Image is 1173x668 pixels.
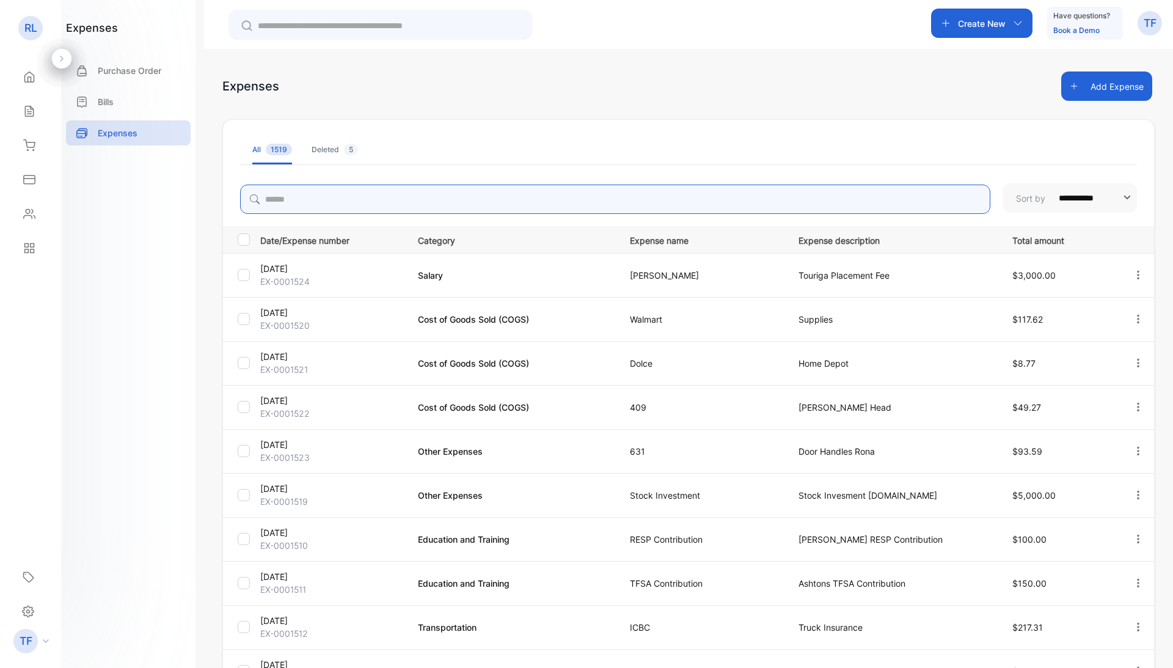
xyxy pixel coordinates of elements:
p: [DATE] [260,438,403,451]
p: TF [20,633,32,649]
p: Cost of Goods Sold (COGS) [418,357,605,370]
p: Salary [418,269,605,282]
p: TFSA Contribution [630,577,773,590]
span: $150.00 [1012,578,1047,589]
p: 409 [630,401,773,414]
h1: expenses [66,20,118,36]
p: Bills [98,95,114,108]
span: $3,000.00 [1012,270,1056,281]
span: $100.00 [1012,534,1047,545]
p: [DATE] [260,482,403,495]
p: RESP Contribution [630,533,773,546]
p: [DATE] [260,526,403,539]
p: [DATE] [260,350,403,363]
a: Bills [66,89,191,114]
p: Total amount [1012,232,1107,247]
p: Walmart [630,313,773,326]
p: EX-0001522 [260,407,403,420]
span: $5,000.00 [1012,490,1056,501]
p: [DATE] [260,262,403,275]
p: [DATE] [260,394,403,407]
p: Door Handles Rona [798,445,987,458]
p: Category [418,232,605,247]
p: Ashtons TFSA Contribution [798,577,987,590]
p: ICBC [630,621,773,634]
button: Add Expense [1061,72,1152,101]
p: Transportation [418,621,605,634]
p: [PERSON_NAME] Head [798,401,987,414]
p: Dolce [630,357,773,370]
p: Supplies [798,313,987,326]
span: 5 [344,144,358,155]
p: Cost of Goods Sold (COGS) [418,313,605,326]
p: Touriga Placement Fee [798,269,987,282]
p: Create New [958,17,1006,30]
p: Stock Investment [630,489,773,502]
p: Expenses [98,127,137,139]
span: $117.62 [1012,314,1043,325]
p: Cost of Goods Sold (COGS) [418,401,605,414]
p: TF [1144,15,1157,31]
p: RL [24,20,37,36]
p: Home Depot [798,357,987,370]
p: Education and Training [418,577,605,590]
p: Stock Invesment [DOMAIN_NAME] [798,489,987,502]
button: Open LiveChat chat widget [10,5,46,42]
p: EX-0001512 [260,627,403,640]
p: EX-0001519 [260,495,403,508]
span: 1519 [266,144,292,155]
a: Purchase Order [66,58,191,83]
p: Expense description [798,232,987,247]
p: 631 [630,445,773,458]
p: [DATE] [260,614,403,627]
p: EX-0001510 [260,539,403,552]
p: EX-0001521 [260,363,403,376]
span: $8.77 [1012,358,1036,369]
p: EX-0001520 [260,319,403,332]
a: Book a Demo [1053,26,1100,35]
a: Expenses [66,120,191,145]
p: Date/Expense number [260,232,403,247]
p: Sort by [1016,192,1045,205]
span: $217.31 [1012,622,1043,633]
div: Deleted [312,144,358,155]
p: Education and Training [418,533,605,546]
p: [PERSON_NAME] [630,269,773,282]
span: $49.27 [1012,402,1041,413]
p: EX-0001511 [260,583,403,596]
p: Other Expenses [418,489,605,502]
p: Have questions? [1053,10,1110,22]
div: All [252,144,292,155]
p: Truck Insurance [798,621,987,634]
p: [DATE] [260,306,403,319]
button: Sort by [1003,183,1137,213]
p: Purchase Order [98,64,161,77]
p: [DATE] [260,570,403,583]
p: [PERSON_NAME] RESP Contribution [798,533,987,546]
button: Create New [931,9,1032,38]
button: TF [1138,9,1162,38]
p: EX-0001523 [260,451,403,464]
p: Other Expenses [418,445,605,458]
p: EX-0001524 [260,275,403,288]
p: Expense name [630,232,773,247]
div: Expenses [222,77,279,95]
span: $93.59 [1012,446,1042,457]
